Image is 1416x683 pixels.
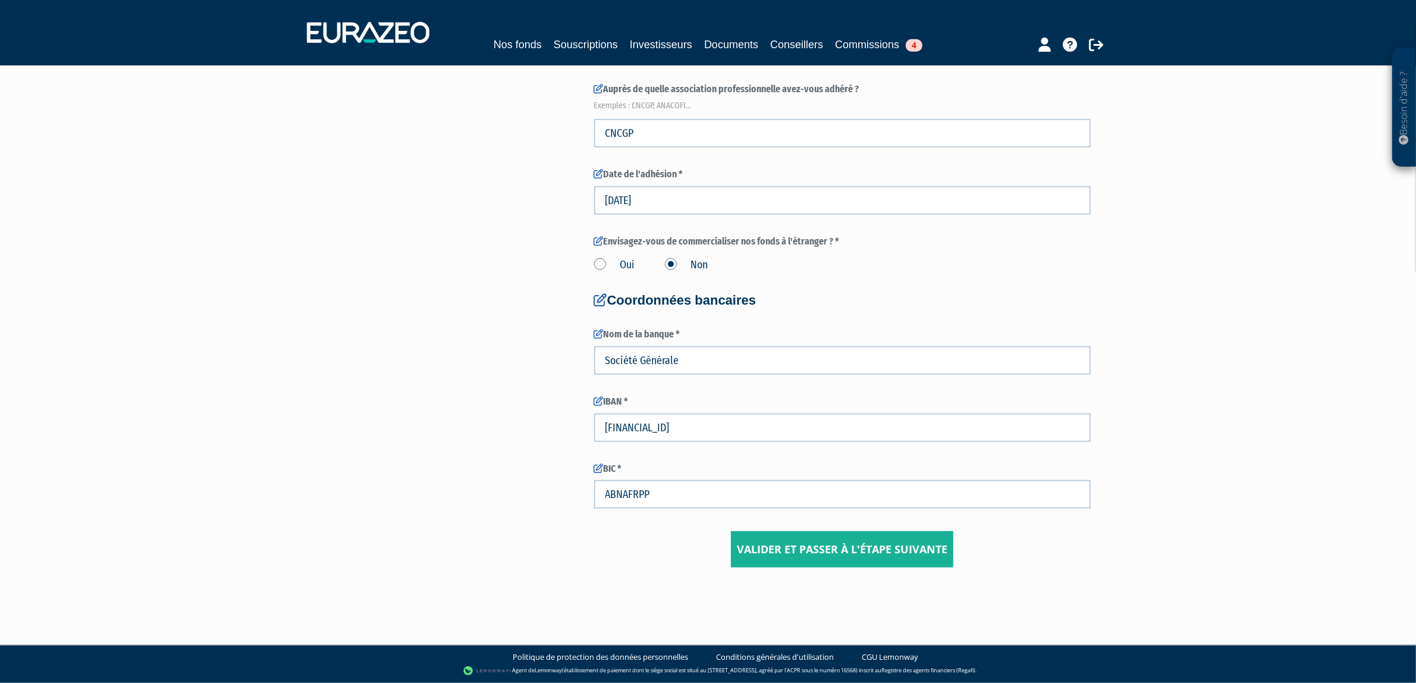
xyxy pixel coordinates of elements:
[906,39,922,52] span: 4
[494,36,542,53] a: Nos fonds
[513,651,688,663] a: Politique de protection des données personnelles
[770,36,823,53] a: Conseillers
[594,462,1091,476] label: BIC *
[535,667,562,675] a: Lemonway
[594,83,1091,108] label: Auprès de quelle association professionnelle avez-vous adhéré ?
[731,531,953,568] input: Valider et passer à l'étape suivante
[594,328,1091,342] label: Nom de la banque *
[554,36,618,53] a: Souscriptions
[594,293,1091,308] h4: Coordonnées bancaires
[463,665,509,677] img: logo-lemonway.png
[594,395,1091,409] label: IBAN *
[12,665,1404,677] div: - Agent de (établissement de paiement dont le siège social est situé au [STREET_ADDRESS], agréé p...
[307,22,429,43] img: 1732889491-logotype_eurazeo_blanc_rvb.png
[716,651,834,663] a: Conditions générales d'utilisation
[594,100,1091,112] em: Exemples : CNCGP, ANACOFI...
[862,651,918,663] a: CGU Lemonway
[665,258,708,273] label: Non
[594,168,1091,181] label: Date de l'adhésion *
[835,36,922,53] a: Commissions4
[1398,54,1411,161] p: Besoin d'aide ?
[704,36,758,53] a: Documents
[594,258,635,273] label: Oui
[594,235,1091,249] label: Envisagez-vous de commercialiser nos fonds à l'étranger ? *
[630,36,692,53] a: Investisseurs
[881,667,975,675] a: Registre des agents financiers (Regafi)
